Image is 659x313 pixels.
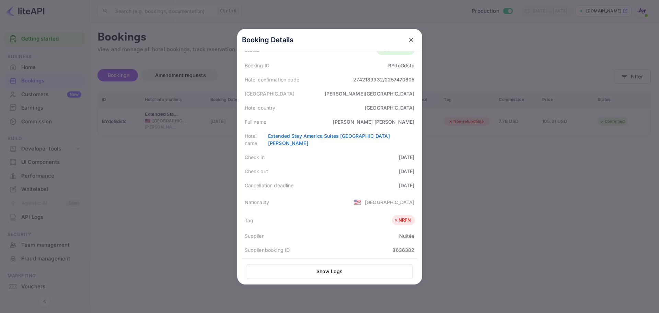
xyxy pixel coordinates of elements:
[245,76,299,83] div: Hotel confirmation code
[242,35,294,45] p: Booking Details
[245,132,268,147] div: Hotel name
[245,118,266,125] div: Full name
[333,118,414,125] div: [PERSON_NAME] [PERSON_NAME]
[245,154,265,161] div: Check in
[245,246,290,254] div: Supplier booking ID
[245,182,294,189] div: Cancellation deadline
[399,182,415,189] div: [DATE]
[399,232,415,239] div: Nuitée
[245,217,253,224] div: Tag
[245,104,276,111] div: Hotel country
[245,90,295,97] div: [GEOGRAPHIC_DATA]
[394,217,411,224] div: NRFN
[245,62,270,69] div: Booking ID
[405,34,417,46] button: close
[247,264,413,279] button: Show Logs
[325,90,415,97] div: [PERSON_NAME][GEOGRAPHIC_DATA]
[399,154,415,161] div: [DATE]
[399,168,415,175] div: [DATE]
[354,196,361,208] span: United States
[353,76,414,83] div: 2742189932/2257470605
[392,246,414,254] div: 8636382
[388,62,414,69] div: BYdoGdsto
[245,232,264,239] div: Supplier
[268,133,390,146] a: Extended Stay America Suites [GEOGRAPHIC_DATA][PERSON_NAME]
[365,199,415,206] div: [GEOGRAPHIC_DATA]
[365,104,415,111] div: [GEOGRAPHIC_DATA]
[245,199,269,206] div: Nationality
[245,168,268,175] div: Check out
